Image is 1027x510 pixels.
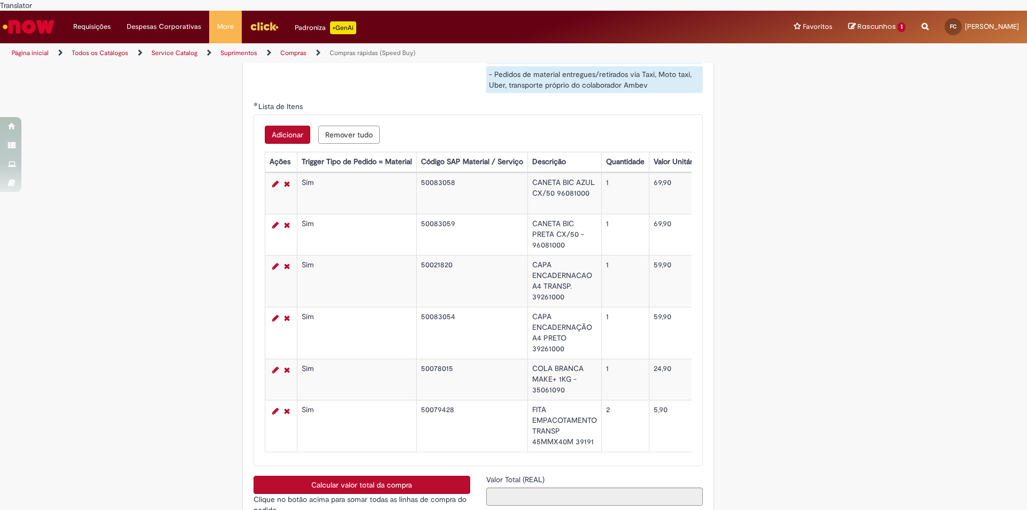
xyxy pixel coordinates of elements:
[786,11,840,43] a: Favoritos : 0
[281,260,293,273] a: Remover linha 3
[601,152,649,172] th: Quantidade
[250,18,279,34] img: click_logo_yellow_360x200.png
[649,214,703,256] td: 69,90
[786,11,840,43] ul: Menu Cabeçalho
[280,49,306,57] a: Compras
[73,21,111,32] span: Requisições
[416,256,527,307] td: 50021820
[416,214,527,256] td: 50083059
[416,307,527,359] td: 50083054
[803,21,832,32] span: Favoritos
[220,49,257,57] a: Suprimentos
[318,126,380,144] button: Remove all rows for Lista de Itens
[127,21,201,32] span: Despesas Corporativas
[601,307,649,359] td: 1
[486,474,547,485] label: Somente leitura - Valor Total (REAL)
[281,364,293,376] a: Remover linha 5
[649,359,703,400] td: 24,90
[258,102,305,111] span: Lista de Itens
[295,21,356,34] div: Padroniza
[649,152,703,172] th: Valor Unitário
[527,173,601,214] td: CANETA BIC AZUL CX/50 96081000
[287,11,364,43] ul: Menu Cabeçalho
[12,49,49,57] a: Página inicial
[281,219,293,231] a: Remover linha 2
[486,66,703,93] div: - Pedidos de material entregues/retirados via Taxi, Moto taxi, Uber, transporte próprio do colabo...
[297,307,416,359] td: Sim
[649,256,703,307] td: 59,90
[242,11,287,43] ul: Menu Cabeçalho
[416,400,527,452] td: 50079428
[297,173,416,214] td: Sim
[265,126,310,144] button: Add a row for Lista de Itens
[209,11,242,43] a: More : 4
[857,21,896,32] span: Rascunhos
[527,400,601,452] td: FITA EMPACOTAMENTO TRANSP 45MMX40M 39191
[416,173,527,214] td: 50083058
[297,214,416,256] td: Sim
[848,22,906,32] a: Rascunhos
[265,152,297,172] th: Ações
[281,405,293,418] a: Remover linha 6
[270,364,281,376] a: Editar Linha 5
[527,152,601,172] th: Descrição
[270,405,281,418] a: Editar Linha 6
[270,260,281,273] a: Editar Linha 3
[297,359,416,400] td: Sim
[1,16,56,37] img: ServiceNow
[297,256,416,307] td: Sim
[297,400,416,452] td: Sim
[329,49,416,57] a: Compras rápidas (Speed Buy)
[649,173,703,214] td: 69,90
[270,312,281,324] a: Editar Linha 4
[601,359,649,400] td: 1
[922,11,929,30] i: Search from all sources
[119,11,209,43] a: Despesas Corporativas :
[965,22,1019,31] span: [PERSON_NAME]
[254,476,470,494] button: Calcular valor total da compra
[416,152,527,172] th: Código SAP Material / Serviço
[270,177,281,190] a: Editar Linha 1
[527,307,601,359] td: CAPA ENCADERNAÇÃO A4 PRETO 39261000
[72,49,128,57] a: Todos os Catálogos
[649,307,703,359] td: 59,90
[950,23,956,30] span: FC
[937,11,1027,43] a: FC [PERSON_NAME]
[527,359,601,400] td: COLA BRANCA MAKE+ 1KG - 35061090
[254,102,258,106] span: Obrigatório Preenchido
[486,475,547,484] span: Somente leitura - Valor Total (REAL)
[330,21,356,34] p: +GenAi
[601,400,649,452] td: 2
[416,359,527,400] td: 50078015
[8,43,677,63] ul: Trilhas de página
[209,11,242,43] ul: Menu Cabeçalho
[151,49,197,57] a: Service Catalog
[119,11,209,43] ul: Menu Cabeçalho
[270,219,281,231] a: Editar Linha 2
[65,11,119,43] ul: Menu Cabeçalho
[297,152,416,172] th: Trigger Tipo de Pedido = Material
[649,400,703,452] td: 5,90
[527,214,601,256] td: CANETA BIC PRETA CX/50 - 96081000
[217,21,234,32] span: More
[601,256,649,307] td: 1
[65,11,119,43] a: Requisições : 0
[281,312,293,324] a: Remover linha 4
[898,22,906,32] span: 1
[601,214,649,256] td: 1
[486,488,703,506] input: Valor Total (REAL)
[601,173,649,214] td: 1
[527,256,601,307] td: CAPA ENCADERNACAO A4 TRANSP. 39261000
[281,177,293,190] a: Remover linha 1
